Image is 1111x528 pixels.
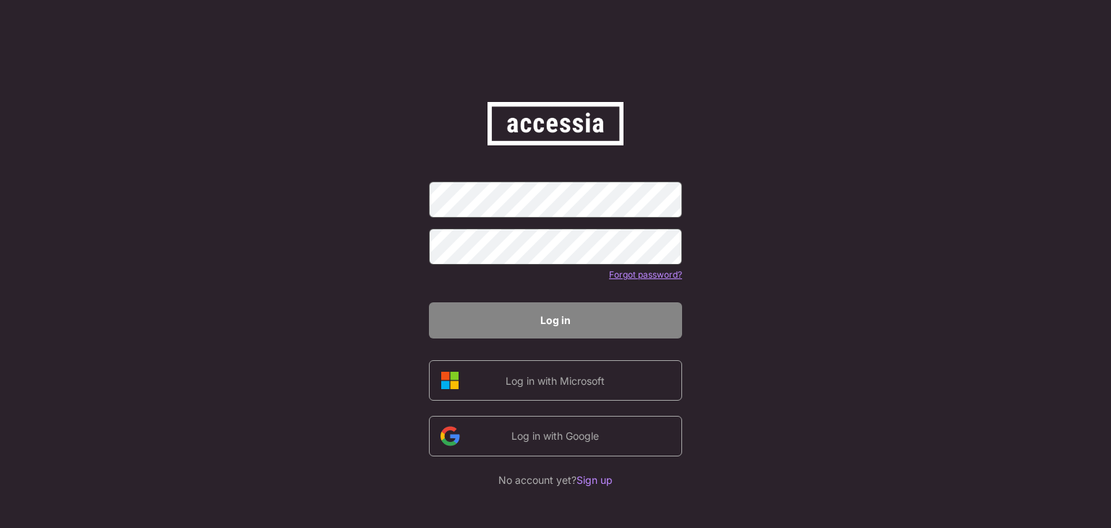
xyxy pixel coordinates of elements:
div: Log in with Google [494,428,616,443]
font: Sign up [576,474,613,486]
div: No account yet? [429,472,682,487]
div: Log in with Microsoft [494,373,616,388]
button: Log in [429,302,682,338]
div: Forgot password? [604,269,682,281]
